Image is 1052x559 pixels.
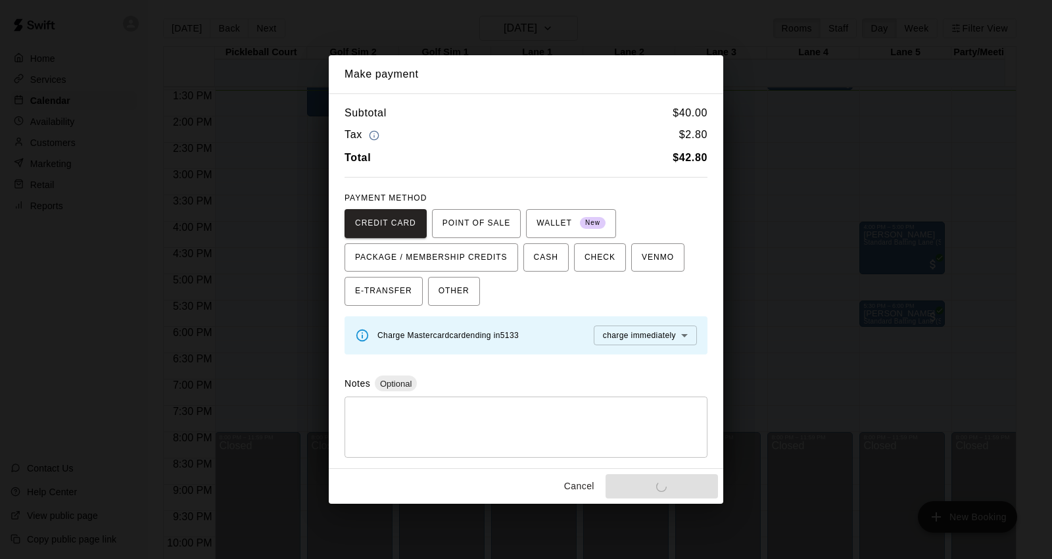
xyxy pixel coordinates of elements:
span: OTHER [439,281,469,302]
span: CREDIT CARD [355,213,416,234]
button: CHECK [574,243,626,272]
h2: Make payment [329,55,723,93]
span: PACKAGE / MEMBERSHIP CREDITS [355,247,508,268]
span: Optional [375,379,417,389]
span: WALLET [537,213,606,234]
button: PACKAGE / MEMBERSHIP CREDITS [345,243,518,272]
span: charge immediately [603,331,676,340]
h6: Subtotal [345,105,387,122]
button: Cancel [558,474,600,498]
span: VENMO [642,247,674,268]
span: CHECK [585,247,615,268]
span: E-TRANSFER [355,281,412,302]
span: Charge Mastercard card ending in 5133 [377,331,519,340]
button: POINT OF SALE [432,209,521,238]
span: New [580,214,606,232]
span: POINT OF SALE [442,213,510,234]
h6: $ 2.80 [679,126,707,144]
button: VENMO [631,243,684,272]
button: OTHER [428,277,480,306]
b: Total [345,152,371,163]
button: CREDIT CARD [345,209,427,238]
b: $ 42.80 [673,152,707,163]
button: WALLET New [526,209,616,238]
h6: $ 40.00 [673,105,707,122]
button: E-TRANSFER [345,277,423,306]
span: PAYMENT METHOD [345,193,427,203]
h6: Tax [345,126,383,144]
label: Notes [345,378,370,389]
button: CASH [523,243,569,272]
span: CASH [534,247,558,268]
